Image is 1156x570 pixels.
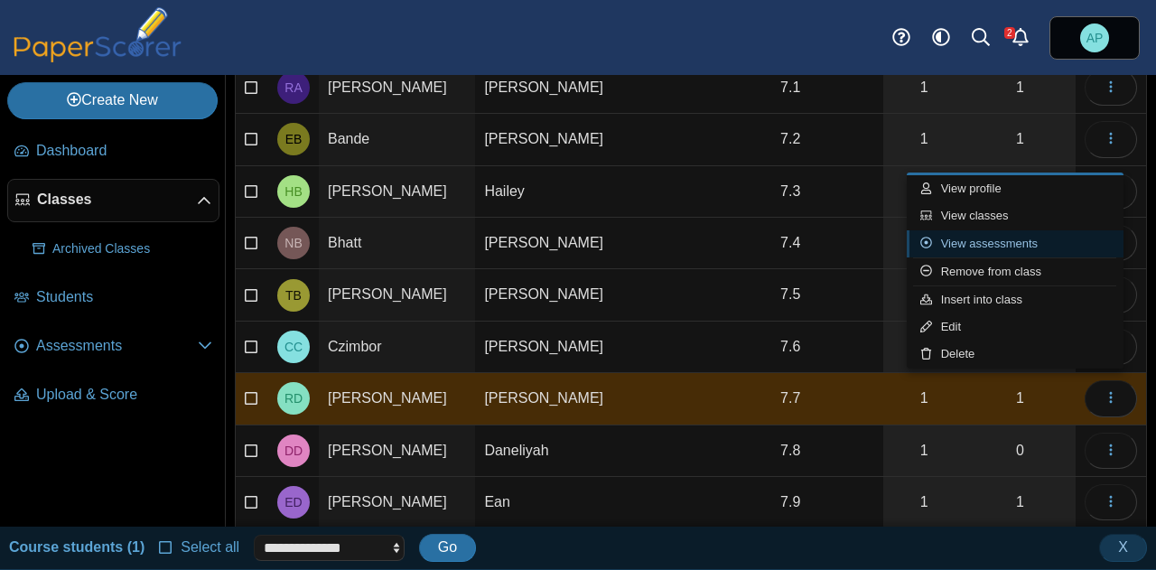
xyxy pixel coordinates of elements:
[319,114,475,165] td: Bande
[771,166,883,218] td: 7.3
[475,269,631,321] td: [PERSON_NAME]
[319,218,475,269] td: Bhatt
[36,385,212,405] span: Upload & Score
[1086,32,1104,44] span: Adam Pianka
[965,373,1076,424] a: 1
[907,286,1123,313] a: Insert into class
[907,175,1123,202] a: View profile
[173,539,239,555] span: Select all
[771,425,883,477] td: 7.8
[284,237,302,249] span: Nishtha Bhatt
[475,114,631,165] td: [PERSON_NAME]
[285,289,302,302] span: Tyler Bicking
[907,230,1123,257] a: View assessments
[284,185,302,198] span: Hailey Bender
[36,287,212,307] span: Students
[965,477,1076,528] a: 1
[475,166,631,218] td: Hailey
[1049,16,1140,60] a: Adam Pianka
[319,477,475,528] td: [PERSON_NAME]
[475,62,631,114] td: [PERSON_NAME]
[284,392,303,405] span: Robert DeCarlo
[965,114,1076,164] a: 1
[883,166,964,217] a: 1
[883,425,964,476] a: 1
[907,202,1123,229] a: View classes
[1001,18,1040,58] a: Alerts
[284,444,303,457] span: Daneliyah Dela Cruz
[319,62,475,114] td: [PERSON_NAME]
[7,130,219,173] a: Dashboard
[475,477,631,528] td: Ean
[771,373,883,425] td: 7.7
[284,496,302,509] span: Ean Driscoll
[907,258,1123,285] a: Remove from class
[965,166,1076,217] a: 1
[883,269,964,320] a: 1
[285,133,303,145] span: Esha Bande
[319,373,475,425] td: [PERSON_NAME]
[965,62,1076,113] a: 1
[1080,23,1109,52] span: Adam Pianka
[883,114,964,164] a: 1
[771,62,883,114] td: 7.1
[284,81,302,94] span: Reese Albano
[1099,534,1147,561] button: Close
[52,240,212,258] span: Archived Classes
[284,341,303,353] span: Casian Czimbor
[771,114,883,165] td: 7.2
[883,218,964,268] a: 1
[965,425,1076,476] a: 0
[9,537,144,557] li: Course students (1)
[1118,539,1128,555] span: X
[907,341,1123,368] a: Delete
[883,62,964,113] a: 1
[771,477,883,528] td: 7.9
[7,7,188,62] img: PaperScorer
[419,534,476,561] button: Go
[475,322,631,373] td: [PERSON_NAME]
[319,166,475,218] td: [PERSON_NAME]
[7,179,219,222] a: Classes
[7,82,218,118] a: Create New
[771,322,883,373] td: 7.6
[37,190,197,210] span: Classes
[771,218,883,269] td: 7.4
[7,325,219,369] a: Assessments
[7,374,219,417] a: Upload & Score
[883,477,964,528] a: 1
[438,539,457,555] span: Go
[319,425,475,477] td: [PERSON_NAME]
[883,373,964,424] a: 1
[36,336,198,356] span: Assessments
[475,373,631,425] td: [PERSON_NAME]
[25,228,219,271] a: Archived Classes
[475,425,631,477] td: Daneliyah
[771,269,883,321] td: 7.5
[883,322,964,372] a: 1
[319,322,475,373] td: Czimbor
[7,50,188,65] a: PaperScorer
[907,313,1123,341] a: Edit
[7,276,219,320] a: Students
[36,141,212,161] span: Dashboard
[319,269,475,321] td: [PERSON_NAME]
[475,218,631,269] td: [PERSON_NAME]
